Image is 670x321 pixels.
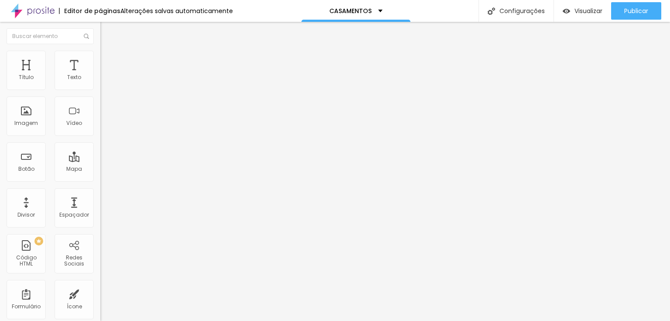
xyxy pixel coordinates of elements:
font: Divisor [17,211,35,218]
img: Ícone [84,34,89,39]
font: Espaçador [59,211,89,218]
font: Imagem [14,119,38,127]
input: Buscar elemento [7,28,94,44]
img: view-1.svg [563,7,570,15]
font: Alterações salvas automaticamente [120,7,233,15]
font: Configurações [499,7,545,15]
img: Ícone [488,7,495,15]
font: Título [19,73,34,81]
iframe: Editor [100,22,670,321]
button: Publicar [611,2,661,20]
font: CASAMENTOS [329,7,372,15]
font: Redes Sociais [64,254,84,267]
font: Visualizar [574,7,602,15]
font: Texto [67,73,81,81]
font: Vídeo [66,119,82,127]
button: Visualizar [554,2,611,20]
font: Ícone [67,303,82,310]
font: Código HTML [16,254,37,267]
font: Botão [18,165,34,173]
font: Publicar [624,7,648,15]
font: Mapa [66,165,82,173]
font: Formulário [12,303,41,310]
font: Editor de páginas [64,7,120,15]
